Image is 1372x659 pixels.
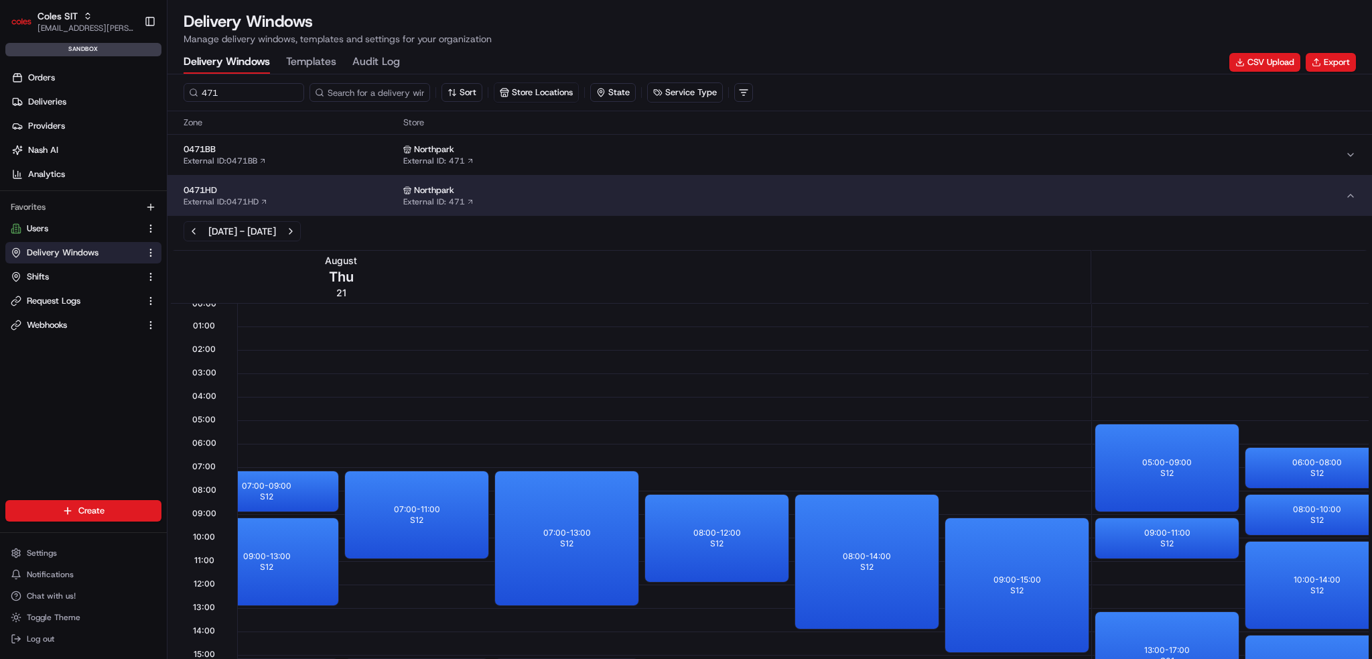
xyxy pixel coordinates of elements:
p: 09:00 - 15:00 [993,575,1041,585]
input: Search for a zone [184,83,304,102]
a: 💻API Documentation [108,189,220,213]
span: Coles SIT [38,9,78,23]
a: External ID: 471 [403,196,474,207]
p: 05:00 - 09:00 [1142,457,1192,468]
button: Sort [441,83,482,102]
span: 09:00 [192,508,216,519]
a: Deliveries [5,91,167,113]
p: 08:00 - 12:00 [693,528,741,538]
span: S12 [1310,515,1324,526]
span: 12:00 [194,579,215,589]
button: Toggle Theme [5,608,161,627]
button: Export [1306,53,1356,72]
a: Delivery Windows [11,247,140,259]
a: Nash AI [5,139,167,161]
span: Thu [329,267,354,286]
button: Delivery Windows [184,51,270,74]
span: 00:00 [192,298,216,309]
span: Store [403,117,1356,129]
a: 📗Knowledge Base [8,189,108,213]
span: Chat with us! [27,591,76,601]
a: Shifts [11,271,140,283]
span: Northpark [414,143,454,156]
a: Request Logs [11,295,140,307]
span: 01:00 [193,320,215,331]
input: Clear [35,86,221,101]
span: 04:00 [192,391,216,402]
span: Log out [27,634,54,644]
button: Chat with us! [5,587,161,605]
button: Delivery Windows [5,242,161,263]
span: Knowledge Base [27,194,102,208]
div: We're available if you need us! [46,141,169,152]
button: Next week [281,222,300,241]
span: 0471BB [184,143,398,156]
p: 07:00 - 11:00 [394,504,440,515]
button: Templates [286,51,336,74]
button: Service Type [648,83,722,102]
div: [DATE] - [DATE] [208,225,276,238]
span: S12 [1160,468,1174,479]
span: 11:00 [194,555,214,566]
span: Notifications [27,569,74,580]
button: Notifications [5,565,161,584]
span: S12 [1010,585,1024,596]
span: 07:00 [192,461,216,472]
span: S12 [1310,585,1324,596]
span: Providers [28,120,65,132]
span: 05:00 [192,414,216,425]
span: S12 [260,491,273,502]
p: 10:00 - 14:00 [1294,575,1341,585]
button: Settings [5,544,161,562]
span: Nash AI [28,144,58,156]
a: Users [11,223,140,235]
span: 10:00 [193,532,215,542]
span: 0471HD [184,184,398,196]
p: Manage delivery windows, templates and settings for your organization [184,32,492,46]
span: S12 [260,562,273,573]
img: Nash [13,13,40,40]
p: 09:00 - 13:00 [243,551,291,562]
img: 1736555255976-a54dd68f-1ca7-489b-9aae-adbdc363a1c4 [13,128,38,152]
a: External ID: 471 [403,156,474,166]
a: Webhooks [11,319,140,331]
span: August [325,254,357,267]
button: 0471HDExternal ID:0471HD NorthparkExternal ID: 471 [167,176,1372,216]
div: 💻 [113,196,124,206]
button: Log out [5,630,161,648]
span: S12 [1310,468,1324,479]
span: S12 [860,562,874,573]
div: Favorites [5,196,161,218]
span: Request Logs [27,295,80,307]
span: Northpark [414,184,454,196]
span: S12 [710,538,724,549]
div: sandbox [5,43,161,56]
span: 08:00 [192,485,216,495]
button: Webhooks [5,314,161,336]
a: External ID:0471HD [184,196,268,207]
span: Analytics [28,168,65,180]
button: 0471BBExternal ID:0471BB NorthparkExternal ID: 471 [167,135,1372,175]
span: Toggle Theme [27,612,80,623]
button: Users [5,218,161,239]
button: Store Locations [494,82,579,103]
span: Zone [184,117,398,129]
p: Welcome 👋 [13,54,244,75]
a: Orders [5,67,167,88]
span: Create [78,505,105,517]
span: Delivery Windows [27,247,98,259]
p: 08:00 - 14:00 [843,551,891,562]
button: Previous week [184,222,203,241]
div: Start new chat [46,128,220,141]
img: Coles SIT [11,11,32,32]
span: 06:00 [192,438,216,448]
span: Shifts [27,271,49,283]
span: S12 [1160,538,1174,549]
span: Pylon [133,227,162,237]
span: [EMAIL_ADDRESS][PERSON_NAME][PERSON_NAME][DOMAIN_NAME] [38,23,133,34]
span: 13:00 [193,602,215,613]
span: 02:00 [192,344,216,355]
button: Audit Log [352,51,400,74]
button: CSV Upload [1229,53,1300,72]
